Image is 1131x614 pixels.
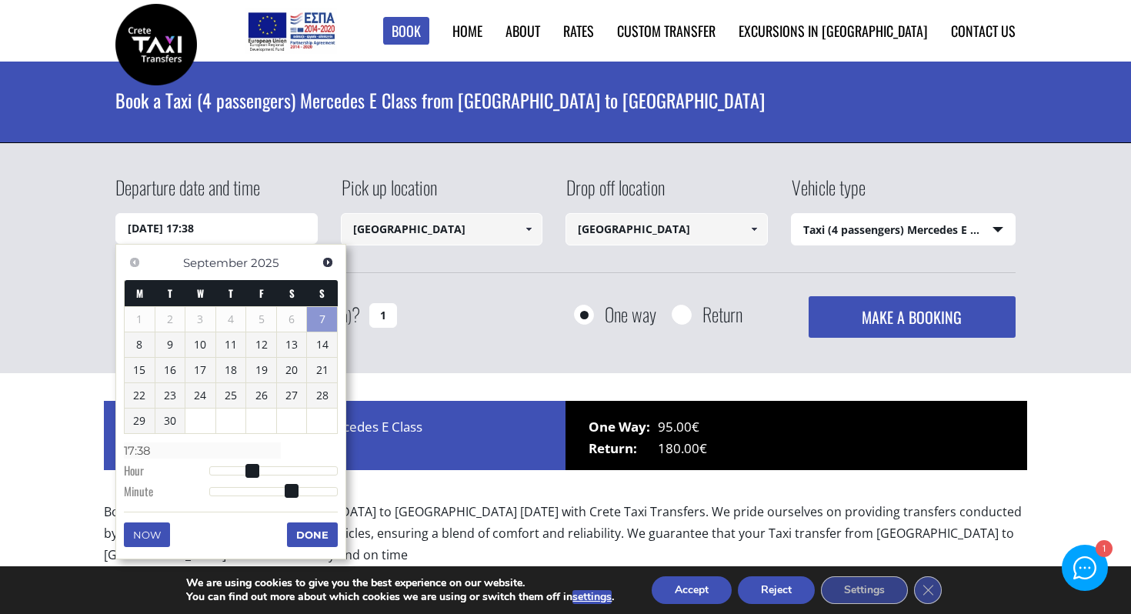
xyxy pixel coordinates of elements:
[185,332,215,357] a: 10
[516,213,542,245] a: Show All Items
[605,305,656,324] label: One way
[287,522,338,547] button: Done
[197,285,204,301] span: Wednesday
[317,252,338,273] a: Next
[155,332,185,357] a: 9
[124,462,209,482] dt: Hour
[1095,542,1111,558] div: 1
[155,409,185,433] a: 30
[168,285,172,301] span: Tuesday
[951,21,1016,41] a: Contact us
[277,358,307,382] a: 20
[125,409,155,433] a: 29
[565,401,1027,470] div: 95.00€ 180.00€
[307,358,337,382] a: 21
[307,332,337,357] a: 14
[792,214,1016,246] span: Taxi (4 passengers) Mercedes E Class
[738,576,815,604] button: Reject
[322,256,334,269] span: Next
[115,4,197,85] img: Crete Taxi Transfers | Book a Taxi transfer from Rethymnon city to Chania airport | Crete Taxi Tr...
[563,21,594,41] a: Rates
[652,576,732,604] button: Accept
[246,307,276,332] span: 5
[259,285,264,301] span: Friday
[124,522,170,547] button: Now
[251,255,279,270] span: 2025
[124,252,145,273] a: Previous
[246,358,276,382] a: 19
[307,383,337,408] a: 28
[125,332,155,357] a: 8
[741,213,766,245] a: Show All Items
[155,307,185,332] span: 2
[186,576,614,590] p: We are using cookies to give you the best experience on our website.
[186,590,614,604] p: You can find out more about which cookies we are using or switch them off in .
[572,590,612,604] button: settings
[115,35,197,51] a: Crete Taxi Transfers | Book a Taxi transfer from Rethymnon city to Chania airport | Crete Taxi Tr...
[383,17,429,45] a: Book
[246,332,276,357] a: 12
[914,576,942,604] button: Close GDPR Cookie Banner
[565,213,768,245] input: Select drop-off location
[702,305,742,324] label: Return
[128,256,141,269] span: Previous
[216,383,246,408] a: 25
[565,174,665,213] label: Drop off location
[277,383,307,408] a: 27
[125,358,155,382] a: 15
[452,21,482,41] a: Home
[136,285,143,301] span: Monday
[124,483,209,503] dt: Minute
[125,383,155,408] a: 22
[809,296,1016,338] button: MAKE A BOOKING
[245,8,337,54] img: e-bannersEUERDF180X90.jpg
[183,255,248,270] span: September
[589,438,658,459] span: Return:
[289,285,295,301] span: Saturday
[307,307,337,332] a: 7
[115,174,260,213] label: Departure date and time
[229,285,233,301] span: Thursday
[341,213,543,245] input: Select pickup location
[277,307,307,332] span: 6
[104,401,565,470] div: Price for 1 x Taxi (4 passengers) Mercedes E Class
[115,62,1016,138] h1: Book a Taxi (4 passengers) Mercedes E Class from [GEOGRAPHIC_DATA] to [GEOGRAPHIC_DATA]
[821,576,908,604] button: Settings
[277,332,307,357] a: 13
[185,383,215,408] a: 24
[589,416,658,438] span: One Way:
[185,307,215,332] span: 3
[246,383,276,408] a: 26
[617,21,716,41] a: Custom Transfer
[216,332,246,357] a: 11
[341,174,437,213] label: Pick up location
[216,358,246,382] a: 18
[125,307,155,332] span: 1
[155,358,185,382] a: 16
[216,307,246,332] span: 4
[185,358,215,382] a: 17
[505,21,540,41] a: About
[155,383,185,408] a: 23
[319,285,325,301] span: Sunday
[104,501,1027,579] p: Book a Taxi transfer from [GEOGRAPHIC_DATA] to [GEOGRAPHIC_DATA] [DATE] with Crete Taxi Transfers...
[791,174,866,213] label: Vehicle type
[739,21,928,41] a: Excursions in [GEOGRAPHIC_DATA]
